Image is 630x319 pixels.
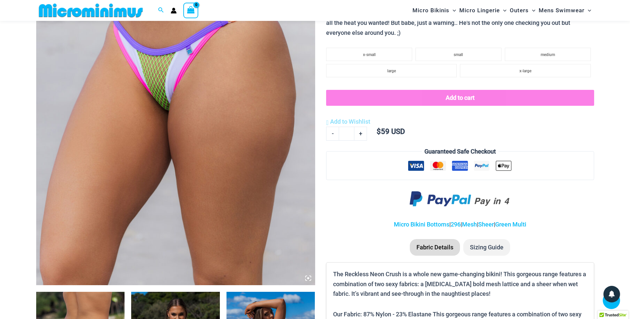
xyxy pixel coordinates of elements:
[412,2,449,19] span: Micro Bikinis
[529,2,535,19] span: Menu Toggle
[363,52,376,57] span: x-small
[505,48,591,61] li: medium
[326,90,594,106] button: Add to cart
[541,52,555,57] span: medium
[415,48,501,61] li: small
[410,1,594,20] nav: Site Navigation
[449,2,456,19] span: Menu Toggle
[585,2,591,19] span: Menu Toggle
[411,2,458,19] a: Micro BikinisMenu ToggleMenu Toggle
[462,221,477,228] a: Mesh
[459,2,500,19] span: Micro Lingerie
[333,269,587,299] p: The Reckless Neon Crush is a whole new game-changing bikini! This gorgeous range features a combi...
[339,127,354,141] input: Product quantity
[519,69,531,73] span: x-large
[377,127,405,136] bdi: 59 USD
[460,64,590,77] li: x-large
[410,239,460,256] li: Fabric Details
[539,2,585,19] span: Mens Swimwear
[451,221,461,228] a: 296
[354,127,367,141] a: +
[330,118,370,125] span: Add to Wishlist
[326,127,339,141] a: -
[495,221,511,228] a: Green
[458,2,508,19] a: Micro LingerieMenu ToggleMenu Toggle
[326,48,412,61] li: x-small
[326,64,457,77] li: large
[500,2,506,19] span: Menu Toggle
[158,6,164,15] a: Search icon link
[508,2,537,19] a: OutersMenu ToggleMenu Toggle
[377,127,381,136] span: $
[394,221,449,228] a: Micro Bikini Bottoms
[183,3,199,18] a: View Shopping Cart, empty
[510,2,529,19] span: Outers
[463,239,510,256] li: Sizing Guide
[36,3,145,18] img: MM SHOP LOGO FLAT
[326,220,594,229] p: | | | |
[512,221,526,228] a: Multi
[422,147,498,157] legend: Guaranteed Safe Checkout
[478,221,494,228] a: Sheer
[326,117,370,127] a: Add to Wishlist
[537,2,593,19] a: Mens SwimwearMenu ToggleMenu Toggle
[454,52,463,57] span: small
[171,8,177,14] a: Account icon link
[387,69,396,73] span: large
